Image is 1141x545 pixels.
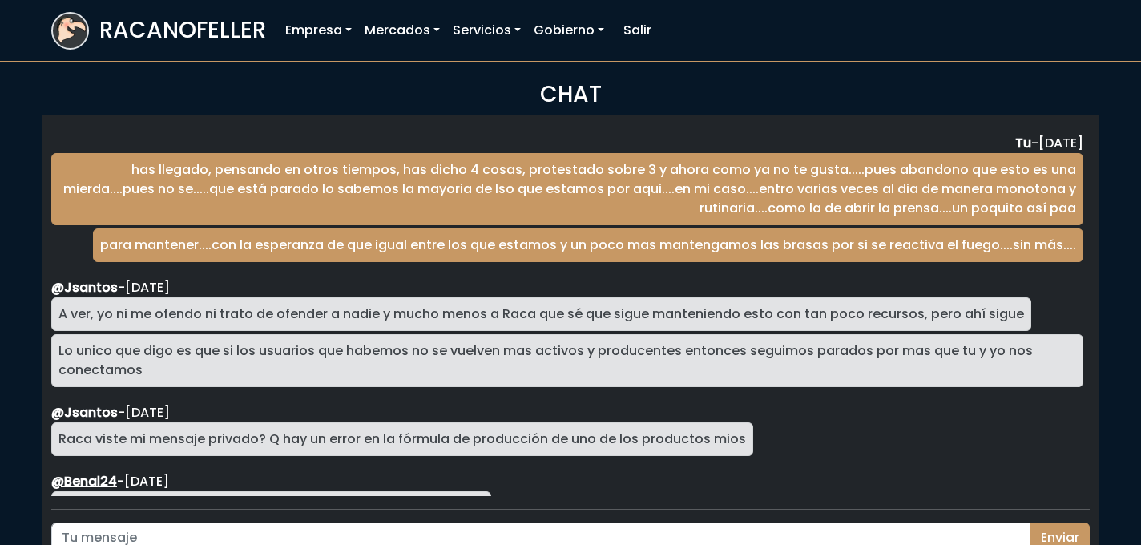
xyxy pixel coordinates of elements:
a: Gobierno [527,14,611,46]
span: lunes, mayo 5, 2025 1:26 PM [1038,134,1083,152]
div: Yo me conecto con frecuencia pero las cosas todavia van lentas [51,491,491,525]
a: RACANOFELLER [51,8,266,54]
a: Servicios [446,14,527,46]
h3: RACANOFELLER [99,17,266,44]
div: para mantener....con la esperanza de que igual entre los que estamos y un poco mas mantengamos la... [93,228,1083,262]
div: - [51,134,1083,153]
h3: CHAT [51,81,1090,108]
a: @Benal24 [51,472,117,490]
a: @Jsantos [51,278,118,297]
span: sábado, mayo 10, 2025 12:01 AM [124,472,169,490]
div: - [51,472,1083,491]
div: - [51,278,1083,297]
div: Lo unico que digo es que si los usuarios que habemos no se vuelven mas activos y producentes ento... [51,334,1083,387]
a: Salir [617,14,658,46]
a: @Jsantos [51,403,118,422]
div: Raca viste mi mensaje privado? Q hay un error en la fórmula de producción de uno de los productos... [51,422,753,456]
div: has llegado, pensando en otros tiempos, has dicho 4 cosas, protestado sobre 3 y ahora como ya no ... [51,153,1083,225]
strong: Tu [1015,134,1031,152]
span: miércoles, mayo 7, 2025 3:47 PM [125,403,170,422]
div: - [51,403,1083,422]
div: A ver, yo ni me ofendo ni trato de ofender a nadie y mucho menos a Raca que sé que sigue mantenie... [51,297,1031,331]
img: logoracarojo.png [53,14,87,44]
a: Empresa [279,14,358,46]
a: Mercados [358,14,446,46]
span: lunes, mayo 5, 2025 8:20 PM [125,278,170,297]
